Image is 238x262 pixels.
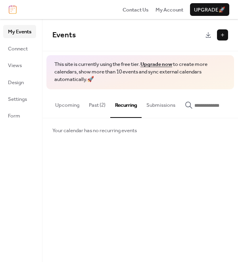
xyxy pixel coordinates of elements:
span: Design [8,79,24,87]
span: Upgrade 🚀 [194,6,225,14]
span: Your calendar has no recurring events [52,127,137,135]
a: Form [3,109,36,122]
a: Views [3,59,36,71]
span: Events [52,28,76,42]
span: Contact Us [123,6,149,14]
span: This site is currently using the free tier. to create more calendars, show more than 10 events an... [54,61,226,83]
span: My Account [155,6,183,14]
a: My Events [3,25,36,38]
span: Form [8,112,20,120]
span: Views [8,62,22,69]
button: Past (2) [84,89,110,117]
button: Upgrade🚀 [190,3,229,16]
a: Upgrade now [140,59,172,69]
img: logo [9,5,17,14]
a: My Account [155,6,183,13]
button: Upcoming [50,89,84,117]
a: Settings [3,92,36,105]
span: Settings [8,95,27,103]
a: Contact Us [123,6,149,13]
span: Connect [8,45,28,53]
button: Submissions [142,89,180,117]
span: My Events [8,28,31,36]
button: Recurring [110,89,142,118]
a: Connect [3,42,36,55]
a: Design [3,76,36,89]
